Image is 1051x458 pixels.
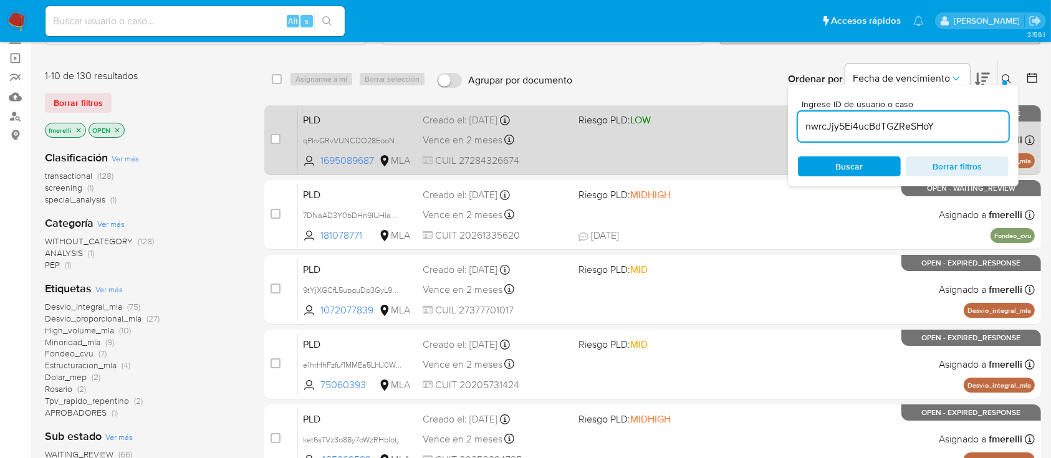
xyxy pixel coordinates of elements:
[913,16,924,26] a: Notificaciones
[46,13,345,29] input: Buscar usuario o caso...
[1029,14,1042,27] a: Salir
[831,14,901,27] span: Accesos rápidos
[314,12,340,30] button: search-icon
[288,15,298,27] span: Alt
[305,15,309,27] span: s
[1027,29,1045,39] span: 3.156.1
[954,15,1024,27] p: florencia.merelli@mercadolibre.com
